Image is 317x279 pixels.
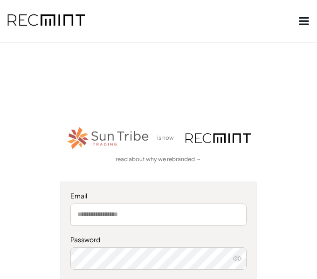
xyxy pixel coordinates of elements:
img: STT_Horizontal_Logo%2B-%2BColor.png [66,125,150,151]
a: read about why we rebranded → [116,156,201,163]
div: Email [70,191,247,201]
div: Password [70,235,247,245]
img: recmint-logotype%403x.png [186,133,251,143]
img: recmint-logotype%403x.png [7,5,85,37]
div: is now [155,134,181,142]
